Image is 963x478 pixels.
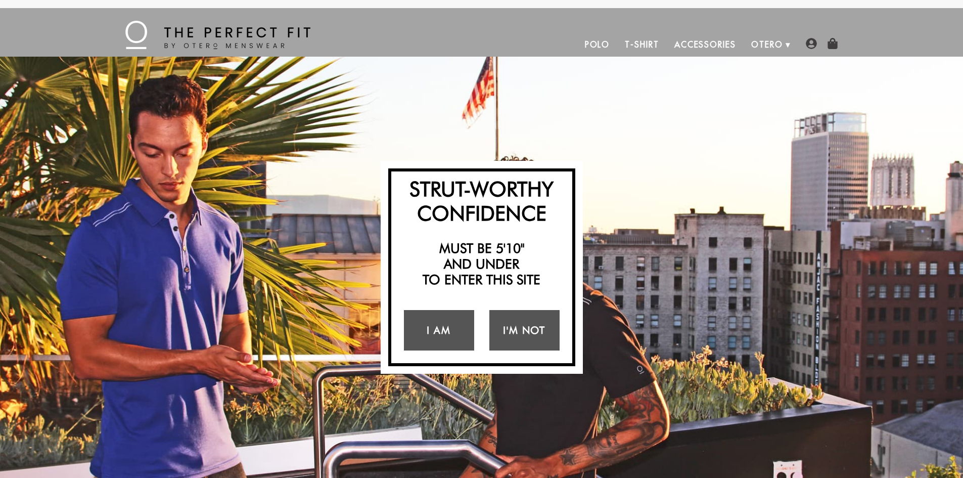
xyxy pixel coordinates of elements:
[577,32,618,57] a: Polo
[489,310,560,351] a: I'm Not
[744,32,791,57] a: Otero
[617,32,666,57] a: T-Shirt
[667,32,744,57] a: Accessories
[396,240,567,288] h2: Must be 5'10" and under to enter this site
[396,177,567,225] h2: Strut-Worthy Confidence
[125,21,310,49] img: The Perfect Fit - by Otero Menswear - Logo
[806,38,817,49] img: user-account-icon.png
[827,38,838,49] img: shopping-bag-icon.png
[404,310,474,351] a: I Am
